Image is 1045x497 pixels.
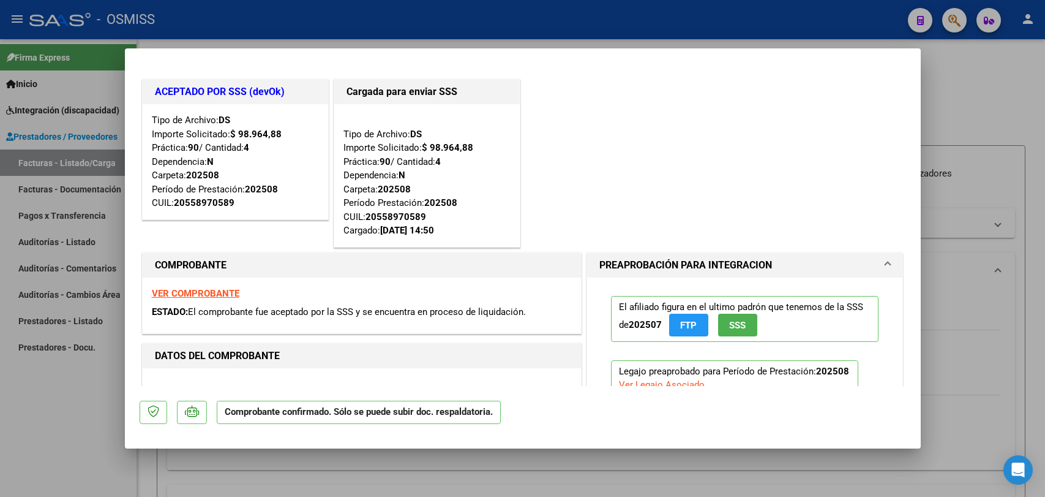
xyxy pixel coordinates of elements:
[599,258,772,273] h1: PREAPROBACIÓN PARA INTEGRACION
[669,314,708,336] button: FTP
[399,170,405,181] strong: N
[422,142,473,153] strong: $ 98.964,88
[230,129,282,140] strong: $ 98.964,88
[152,306,188,317] span: ESTADO:
[186,170,219,181] strong: 202508
[188,306,526,317] span: El comprobante fue aceptado por la SSS y se encuentra en proceso de liquidación.
[380,225,434,236] strong: [DATE] 14:50
[587,253,903,278] mat-expansion-panel-header: PREAPROBACIÓN PARA INTEGRACION
[188,142,199,153] strong: 90
[207,156,214,167] strong: N
[174,196,234,210] div: 20558970589
[611,360,858,491] p: Legajo preaprobado para Período de Prestación:
[346,85,508,99] h1: Cargada para enviar SSS
[365,210,426,224] div: 20558970589
[380,156,391,167] strong: 90
[729,320,746,331] span: SSS
[629,319,662,330] strong: 202507
[244,142,249,153] strong: 4
[435,156,441,167] strong: 4
[152,288,239,299] a: VER COMPROBANTE
[424,197,457,208] strong: 202508
[155,259,227,271] strong: COMPROBANTE
[816,366,849,377] strong: 202508
[155,350,280,362] strong: DATOS DEL COMPROBANTE
[1003,455,1033,485] div: Open Intercom Messenger
[155,85,316,99] h1: ACEPTADO POR SSS (devOk)
[343,113,511,238] div: Tipo de Archivo: Importe Solicitado: Práctica: / Cantidad: Dependencia: Carpeta: Período Prestaci...
[378,184,411,195] strong: 202508
[611,296,879,342] p: El afiliado figura en el ultimo padrón que tenemos de la SSS de
[410,129,422,140] strong: DS
[219,115,230,126] strong: DS
[619,378,705,392] div: Ver Legajo Asociado
[680,320,697,331] span: FTP
[245,184,278,195] strong: 202508
[152,113,319,210] div: Tipo de Archivo: Importe Solicitado: Práctica: / Cantidad: Dependencia: Carpeta: Período de Prest...
[217,401,501,425] p: Comprobante confirmado. Sólo se puede subir doc. respaldatoria.
[718,314,757,336] button: SSS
